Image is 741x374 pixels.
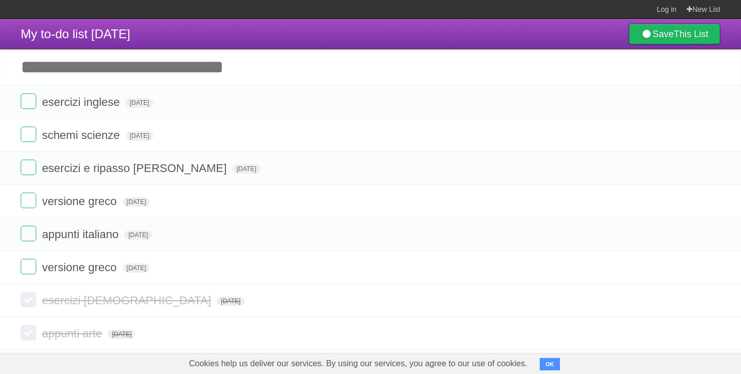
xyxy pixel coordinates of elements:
span: versione greco [42,261,119,274]
label: Done [21,259,36,274]
span: esercizi inglese [42,96,122,108]
span: [DATE] [124,230,152,240]
span: esercizi [DEMOGRAPHIC_DATA] [42,294,214,307]
label: Done [21,226,36,241]
span: [DATE] [126,131,154,141]
span: [DATE] [232,164,260,174]
span: Cookies help us deliver our services. By using our services, you agree to our use of cookies. [179,353,538,374]
span: appunti italiano [42,228,121,241]
label: Done [21,127,36,142]
span: [DATE] [123,263,151,273]
label: Done [21,325,36,340]
span: appunti arte [42,327,105,340]
span: My to-do list [DATE] [21,27,130,41]
a: SaveThis List [629,24,720,44]
b: This List [674,29,708,39]
span: versione greco [42,195,119,208]
label: Done [21,193,36,208]
label: Done [21,160,36,175]
span: schemi scienze [42,129,122,142]
span: esercizi e ripasso [PERSON_NAME] [42,162,229,175]
span: [DATE] [126,98,154,107]
span: [DATE] [123,197,151,207]
span: [DATE] [108,330,136,339]
button: OK [540,358,560,370]
label: Done [21,292,36,307]
label: Done [21,93,36,109]
span: [DATE] [217,297,245,306]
